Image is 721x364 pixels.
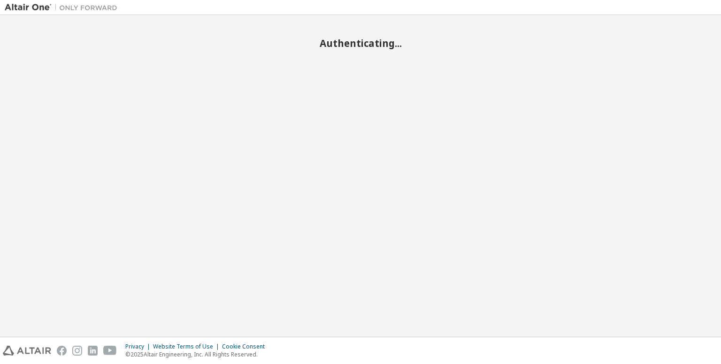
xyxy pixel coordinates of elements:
[125,350,270,358] p: © 2025 Altair Engineering, Inc. All Rights Reserved.
[5,37,716,49] h2: Authenticating...
[57,346,67,356] img: facebook.svg
[103,346,117,356] img: youtube.svg
[153,343,222,350] div: Website Terms of Use
[125,343,153,350] div: Privacy
[222,343,270,350] div: Cookie Consent
[5,3,122,12] img: Altair One
[72,346,82,356] img: instagram.svg
[3,346,51,356] img: altair_logo.svg
[88,346,98,356] img: linkedin.svg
